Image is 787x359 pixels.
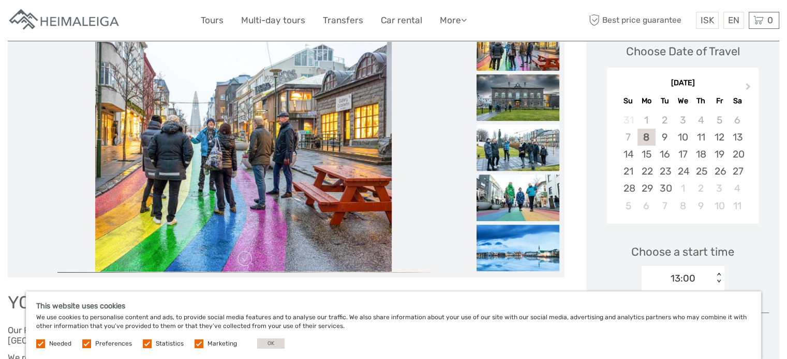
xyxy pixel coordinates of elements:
[656,94,674,108] div: Tu
[729,112,747,129] div: Not available Saturday, September 6th, 2025
[26,291,761,359] div: We use cookies to personalise content and ads, to provide social media features and to analyse ou...
[710,112,728,129] div: Not available Friday, September 5th, 2025
[637,197,656,214] div: Choose Monday, October 6th, 2025
[95,24,392,272] img: 93f6fc1511ec49b3be82f50bce16c3f2_main_slider.jpeg
[477,124,559,171] img: 3e6dfc606ca5461589edc71683a17c79_slider_thumbnail.jpeg
[692,146,710,163] div: Choose Thursday, September 18th, 2025
[119,16,131,28] button: Open LiveChat chat widget
[49,339,71,348] label: Needed
[637,129,656,146] div: Choose Monday, September 8th, 2025
[619,146,637,163] div: Choose Sunday, September 14th, 2025
[631,244,734,260] span: Choose a start time
[674,112,692,129] div: Not available Wednesday, September 3rd, 2025
[586,12,693,29] span: Best price guarantee
[619,163,637,180] div: Choose Sunday, September 21st, 2025
[710,163,728,180] div: Choose Friday, September 26th, 2025
[715,273,723,284] div: < >
[619,112,637,129] div: Not available Sunday, August 31st, 2025
[637,180,656,197] div: Choose Monday, September 29th, 2025
[766,15,775,25] span: 0
[710,197,728,214] div: Choose Friday, October 10th, 2025
[201,13,224,28] a: Tours
[619,197,637,214] div: Choose Sunday, October 5th, 2025
[656,146,674,163] div: Choose Tuesday, September 16th, 2025
[674,163,692,180] div: Choose Wednesday, September 24th, 2025
[8,325,528,346] span: Our Reykjavik walking tour is your introduction to our country. It will help you get your bearing...
[619,129,637,146] div: Not available Sunday, September 7th, 2025
[710,129,728,146] div: Choose Friday, September 12th, 2025
[692,129,710,146] div: Choose Thursday, September 11th, 2025
[477,175,559,221] img: a360c71c8a044911922a2f9c44b4719e_slider_thumbnail.jpeg
[626,43,740,59] div: Choose Date of Travel
[674,129,692,146] div: Choose Wednesday, September 10th, 2025
[674,197,692,214] div: Choose Wednesday, October 8th, 2025
[729,94,747,108] div: Sa
[207,339,237,348] label: Marketing
[477,74,559,121] img: 6bbeee2ae4e547ec8aff83e33d796179_slider_thumbnail.jpeg
[619,180,637,197] div: Choose Sunday, September 28th, 2025
[729,197,747,214] div: Choose Saturday, October 11th, 2025
[381,13,422,28] a: Car rental
[611,112,755,214] div: month 2025-09
[637,146,656,163] div: Choose Monday, September 15th, 2025
[656,129,674,146] div: Choose Tuesday, September 9th, 2025
[692,163,710,180] div: Choose Thursday, September 25th, 2025
[477,225,559,271] img: 2e93f859e6f04b0a86a08ee66229ed36_slider_thumbnail.jpeg
[607,78,759,89] div: [DATE]
[8,292,411,313] span: YOUR CRASH COURSE IN EVERYTHING ICELANDIC
[8,8,122,33] img: Apartments in Reykjavik
[692,197,710,214] div: Choose Thursday, October 9th, 2025
[36,302,751,310] h5: This website uses cookies
[692,180,710,197] div: Choose Thursday, October 2nd, 2025
[710,180,728,197] div: Choose Friday, October 3rd, 2025
[257,338,285,349] button: OK
[692,112,710,129] div: Not available Thursday, September 4th, 2025
[637,112,656,129] div: Not available Monday, September 1st, 2025
[729,163,747,180] div: Choose Saturday, September 27th, 2025
[701,15,714,25] span: ISK
[674,146,692,163] div: Choose Wednesday, September 17th, 2025
[671,272,695,285] div: 13:00
[656,163,674,180] div: Choose Tuesday, September 23rd, 2025
[95,339,132,348] label: Preferences
[674,94,692,108] div: We
[323,13,363,28] a: Transfers
[637,163,656,180] div: Choose Monday, September 22nd, 2025
[637,94,656,108] div: Mo
[741,81,758,97] button: Next Month
[241,13,305,28] a: Multi-day tours
[710,94,728,108] div: Fr
[14,18,117,26] p: We're away right now. Please check back later!
[729,180,747,197] div: Choose Saturday, October 4th, 2025
[156,339,184,348] label: Statistics
[440,13,467,28] a: More
[619,94,637,108] div: Su
[723,12,744,29] div: EN
[674,180,692,197] div: Choose Wednesday, October 1st, 2025
[692,94,710,108] div: Th
[710,146,728,163] div: Choose Friday, September 19th, 2025
[656,112,674,129] div: Not available Tuesday, September 2nd, 2025
[656,180,674,197] div: Choose Tuesday, September 30th, 2025
[477,24,559,71] img: 93f6fc1511ec49b3be82f50bce16c3f2_slider_thumbnail.jpeg
[656,197,674,214] div: Choose Tuesday, October 7th, 2025
[729,146,747,163] div: Choose Saturday, September 20th, 2025
[729,129,747,146] div: Choose Saturday, September 13th, 2025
